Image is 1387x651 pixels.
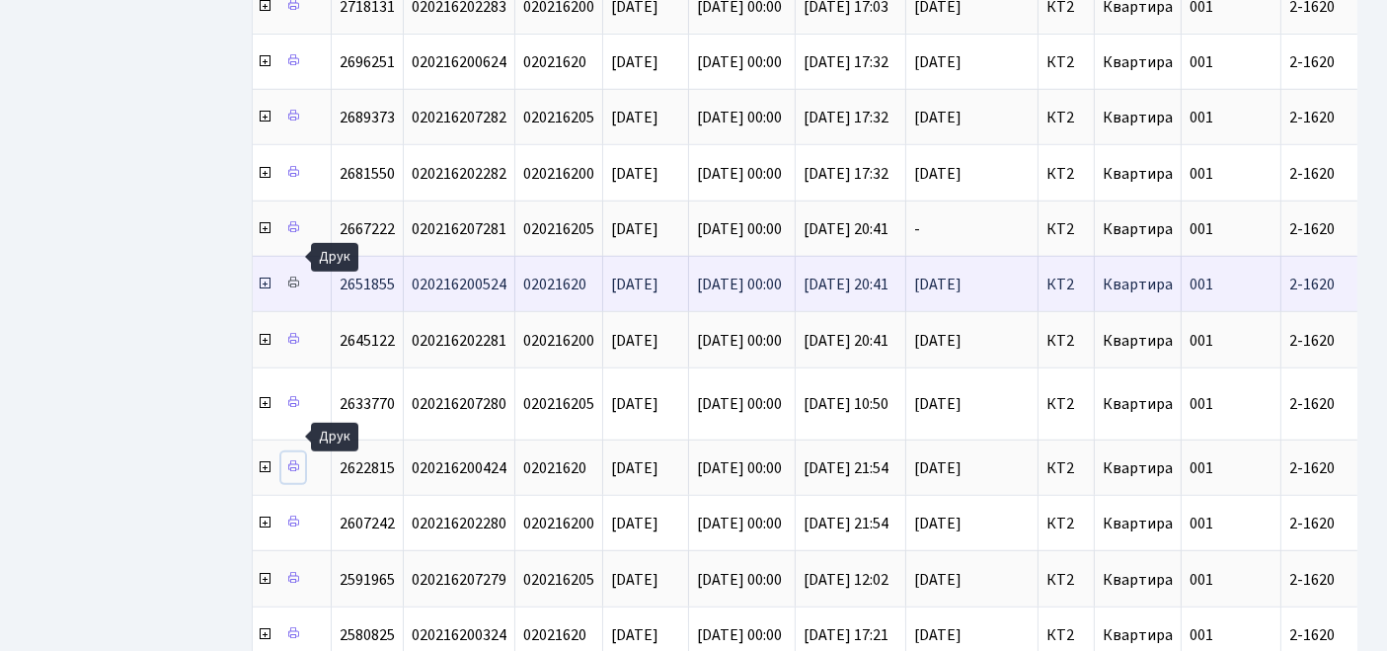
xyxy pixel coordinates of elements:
div: Друк [311,243,358,272]
span: 001 [1190,457,1213,479]
span: [DATE] [914,516,1030,531]
span: [DATE] 00:00 [697,107,782,128]
span: Квартира [1103,513,1173,534]
span: 020216200324 [412,624,506,646]
span: [DATE] 00:00 [697,457,782,479]
span: 001 [1190,624,1213,646]
span: КТ2 [1046,396,1086,412]
span: 020216207279 [412,569,506,591]
span: [DATE] [914,627,1030,643]
span: [DATE] [611,163,658,185]
span: 02021620 [523,51,586,73]
span: 020216200424 [412,457,506,479]
span: 2580825 [340,624,395,646]
span: [DATE] [611,51,658,73]
span: [DATE] 00:00 [697,218,782,240]
span: 020216205 [523,107,594,128]
span: [DATE] 17:32 [804,107,888,128]
span: КТ2 [1046,110,1086,125]
span: 2622815 [340,457,395,479]
span: [DATE] [611,393,658,415]
span: 2591965 [340,569,395,591]
span: [DATE] 20:41 [804,218,888,240]
span: 02021620 [523,624,586,646]
span: 001 [1190,569,1213,591]
span: [DATE] [611,457,658,479]
span: 020216202280 [412,513,506,534]
span: [DATE] [914,333,1030,349]
span: 020216205 [523,218,594,240]
span: 02021620 [523,274,586,295]
span: КТ2 [1046,277,1086,292]
span: [DATE] 00:00 [697,51,782,73]
span: 020216207281 [412,218,506,240]
span: [DATE] [611,218,658,240]
span: 001 [1190,274,1213,295]
span: 001 [1190,330,1213,352]
span: 020216200624 [412,51,506,73]
span: 2696251 [340,51,395,73]
span: [DATE] [914,572,1030,588]
span: Квартира [1103,218,1173,240]
span: [DATE] [611,513,658,534]
span: Квартира [1103,274,1173,295]
span: КТ2 [1046,572,1086,588]
span: 020216207280 [412,393,506,415]
span: [DATE] 20:41 [804,274,888,295]
span: 001 [1190,51,1213,73]
span: 2645122 [340,330,395,352]
span: [DATE] [611,624,658,646]
span: [DATE] [914,277,1030,292]
span: Квартира [1103,107,1173,128]
span: Квартира [1103,457,1173,479]
span: Квартира [1103,393,1173,415]
span: КТ2 [1046,460,1086,476]
span: [DATE] 00:00 [697,624,782,646]
span: Квартира [1103,569,1173,591]
span: Квартира [1103,163,1173,185]
span: [DATE] [611,107,658,128]
span: [DATE] [611,330,658,352]
span: [DATE] 12:02 [804,569,888,591]
span: [DATE] [914,110,1030,125]
span: 020216207282 [412,107,506,128]
span: [DATE] 17:21 [804,624,888,646]
span: 020216200 [523,330,594,352]
span: [DATE] 17:32 [804,163,888,185]
span: 020216200 [523,163,594,185]
span: 001 [1190,393,1213,415]
span: 020216202281 [412,330,506,352]
span: - [914,221,1030,237]
span: [DATE] 17:32 [804,51,888,73]
span: 2633770 [340,393,395,415]
div: Друк [311,423,358,451]
span: 020216202282 [412,163,506,185]
span: [DATE] [914,54,1030,70]
span: 020216205 [523,393,594,415]
span: [DATE] 00:00 [697,274,782,295]
span: 001 [1190,163,1213,185]
span: 2651855 [340,274,395,295]
span: 001 [1190,513,1213,534]
span: КТ2 [1046,166,1086,182]
span: Квартира [1103,330,1173,352]
span: [DATE] 00:00 [697,513,782,534]
span: [DATE] 00:00 [697,569,782,591]
span: [DATE] [914,166,1030,182]
span: [DATE] 00:00 [697,393,782,415]
span: [DATE] 21:54 [804,457,888,479]
span: [DATE] [611,274,658,295]
span: КТ2 [1046,627,1086,643]
span: 2607242 [340,513,395,534]
span: 2681550 [340,163,395,185]
span: 020216205 [523,569,594,591]
span: [DATE] [914,396,1030,412]
span: КТ2 [1046,54,1086,70]
span: 2667222 [340,218,395,240]
span: [DATE] [914,460,1030,476]
span: 02021620 [523,457,586,479]
span: 2689373 [340,107,395,128]
span: [DATE] 00:00 [697,163,782,185]
span: Квартира [1103,624,1173,646]
span: КТ2 [1046,221,1086,237]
